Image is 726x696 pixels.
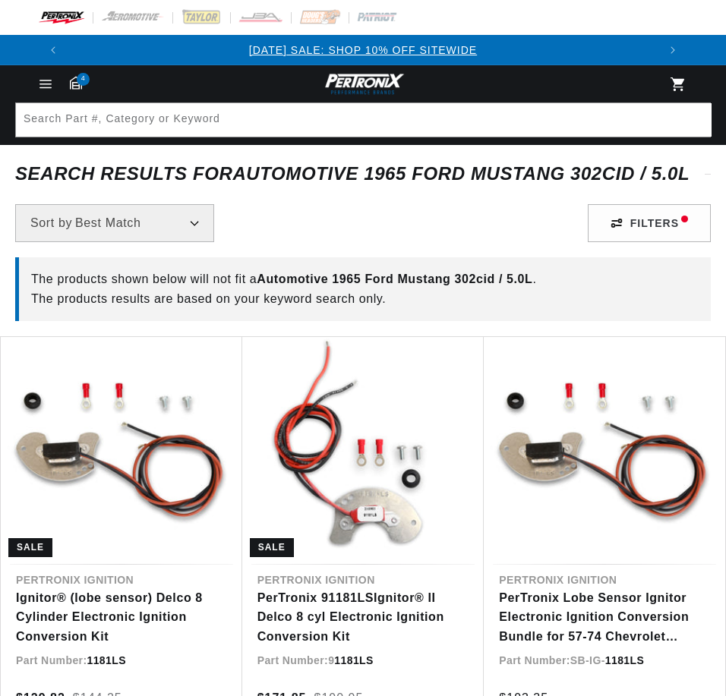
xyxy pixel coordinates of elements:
[15,166,711,181] div: SEARCH RESULTS FOR Automotive 1965 Ford Mustang 302cid / 5.0L
[15,204,214,242] select: Sort by
[249,44,477,56] a: [DATE] SALE: SHOP 10% OFF SITEWIDE
[321,71,405,96] img: Pertronix
[658,35,688,65] button: Translation missing: en.sections.announcements.next_announcement
[38,35,68,65] button: Translation missing: en.sections.announcements.previous_announcement
[77,73,90,86] span: 4
[30,217,72,229] span: Sort by
[588,204,711,242] div: Filters
[257,588,469,647] a: PerTronix 91181LSIgnitor® II Delco 8 cyl Electronic Ignition Conversion Kit
[16,588,227,647] a: Ignitor® (lobe sensor) Delco 8 Cylinder Electronic Ignition Conversion Kit
[68,42,658,58] div: 1 of 3
[29,76,62,93] summary: Menu
[70,76,82,90] a: 4
[68,42,658,58] div: Announcement
[499,588,710,647] a: PerTronix Lobe Sensor Ignitor Electronic Ignition Conversion Bundle for 57-74 Chevrolet Pontiac O...
[16,103,712,137] input: Search Part #, Category or Keyword
[31,269,699,308] div: The products shown below will not fit a . The products results are based on your keyword search o...
[257,272,532,285] span: Automotive 1965 Ford Mustang 302cid / 5.0L
[677,103,710,137] button: Search Part #, Category or Keyword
